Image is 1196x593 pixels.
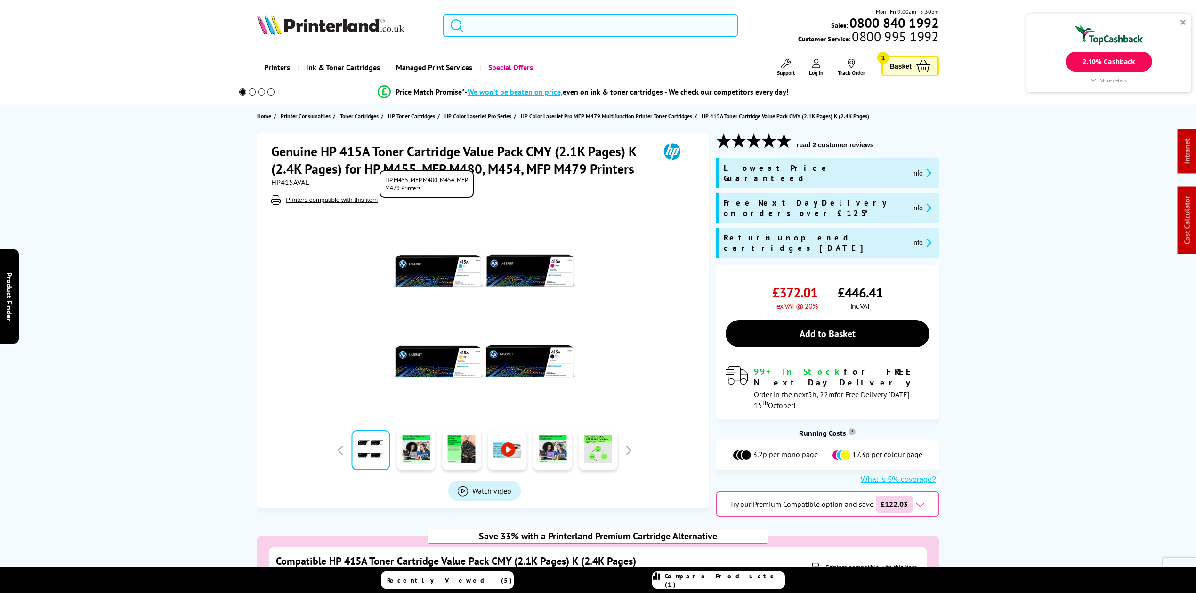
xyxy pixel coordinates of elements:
a: Log In [809,59,824,76]
a: Printers [257,56,297,80]
span: Mon - Fri 9:00am - 5:30pm [876,7,939,16]
span: 1 [877,52,889,64]
span: inc VAT [850,301,870,311]
div: - even on ink & toner cartridges - We check our competitors every day! [465,87,789,96]
span: Watch video [472,486,511,496]
span: We won’t be beaten on price, [468,87,563,96]
a: Printer Consumables [281,111,333,121]
span: Product Finder [5,272,14,321]
a: Track Order [838,59,865,76]
b: 0800 840 1992 [849,14,939,32]
div: Running Costs [716,428,939,438]
span: Basket [890,60,912,72]
a: Special Offers [479,56,540,80]
span: Printer Consumables [281,111,331,121]
span: 0800 995 1992 [850,32,938,41]
a: Cost Calculator [1182,196,1192,245]
img: Printerland Logo [257,14,404,35]
span: Free Next Day Delivery on orders over £125* [724,198,905,218]
a: Intranet [1182,139,1192,164]
div: for FREE Next Day Delivery [754,366,929,388]
div: Save 33% with a Printerland Premium Cartridge Alternative [428,529,768,544]
span: HP Color LaserJet Pro MFP M479 Multifunction Printer Toner Cartridges [521,111,692,121]
a: HP Toner Cartridges [388,111,437,121]
a: Home [257,111,274,121]
sup: th [762,399,768,407]
button: What is 5% coverage? [858,475,939,484]
button: Printers compatible with this item [283,196,380,204]
span: Toner Cartridges [340,111,379,121]
span: Compare Products (1) [665,572,784,589]
a: Recently Viewed (5) [381,571,514,589]
a: Managed Print Services [387,56,479,80]
a: Product_All_Videos [448,481,521,501]
a: Ink & Toner Cartridges [297,56,387,80]
span: Return unopened cartridges [DATE] [724,232,905,253]
span: HP 415A Toner Cartridge Value Pack CMY (2.1K Pages) K (2.4K Pages) [702,111,869,121]
button: promo-description [909,237,934,248]
a: Add to Basket [726,320,929,347]
a: HP 415A Toner Cartridge Value Pack CMY (2.1K Pages) K (2.4K Pages) [702,111,872,121]
a: HP Color LaserJet Pro MFP M479 Multifunction Printer Toner Cartridges [521,111,695,121]
a: Basket 1 [881,56,939,76]
span: 17.3p per colour page [852,449,922,461]
span: Order in the next for Free Delivery [DATE] 15 October! [754,390,910,410]
button: Printers compatible with this item [823,563,920,571]
span: £122.03 [876,496,913,513]
span: HP Color LaserJet Pro Series [444,111,511,121]
li: modal_Promise [226,84,940,100]
a: Toner Cartridges [340,111,381,121]
button: read 2 customer reviews [794,141,876,149]
span: Try our Premium Compatible option and save [730,499,873,509]
span: Recently Viewed (5) [387,576,512,585]
a: Compatible HP 415A Toner Cartridge Value Pack CMY (2.1K Pages) K (2.4K Pages) [276,554,636,568]
span: Price Match Promise* [396,87,465,96]
span: Customer Service: [798,32,938,43]
button: promo-description [909,202,934,213]
span: 99+ In Stock [754,366,844,377]
span: Home [257,111,271,121]
img: HP [650,143,694,160]
span: HP M455, MFP M480, M454, MFP M479 Printers [380,170,474,198]
span: ex VAT @ 20% [776,301,817,311]
span: 3.2p per mono page [753,449,818,461]
a: HP Color LaserJet Pro Series [444,111,514,121]
span: Ink & Toner Cartridges [306,56,380,80]
a: Support [777,59,795,76]
sup: Cost per page [849,428,856,435]
span: Log In [809,69,824,76]
span: Lowest Price Guaranteed [724,163,905,184]
img: HP 415A Toner Cartridge Value Pack CMY (2.1K Pages) K (2.4K Pages) [392,224,577,408]
a: 0800 840 1992 [848,18,939,27]
a: Compare Products (1) [652,571,785,589]
button: promo-description [909,168,934,178]
span: £446.41 [838,284,883,301]
a: Printerland Logo [257,14,431,37]
span: Support [777,69,795,76]
span: £372.01 [772,284,817,301]
span: 5h, 22m [808,390,834,399]
span: HP415AVAL [271,177,309,187]
h1: Genuine HP 415A Toner Cartridge Value Pack CMY (2.1K Pages) K (2.4K Pages) for HP M455, MFP M480,... [271,143,650,177]
span: HP Toner Cartridges [388,111,435,121]
span: Sales: [831,21,848,30]
div: modal_delivery [726,366,929,409]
